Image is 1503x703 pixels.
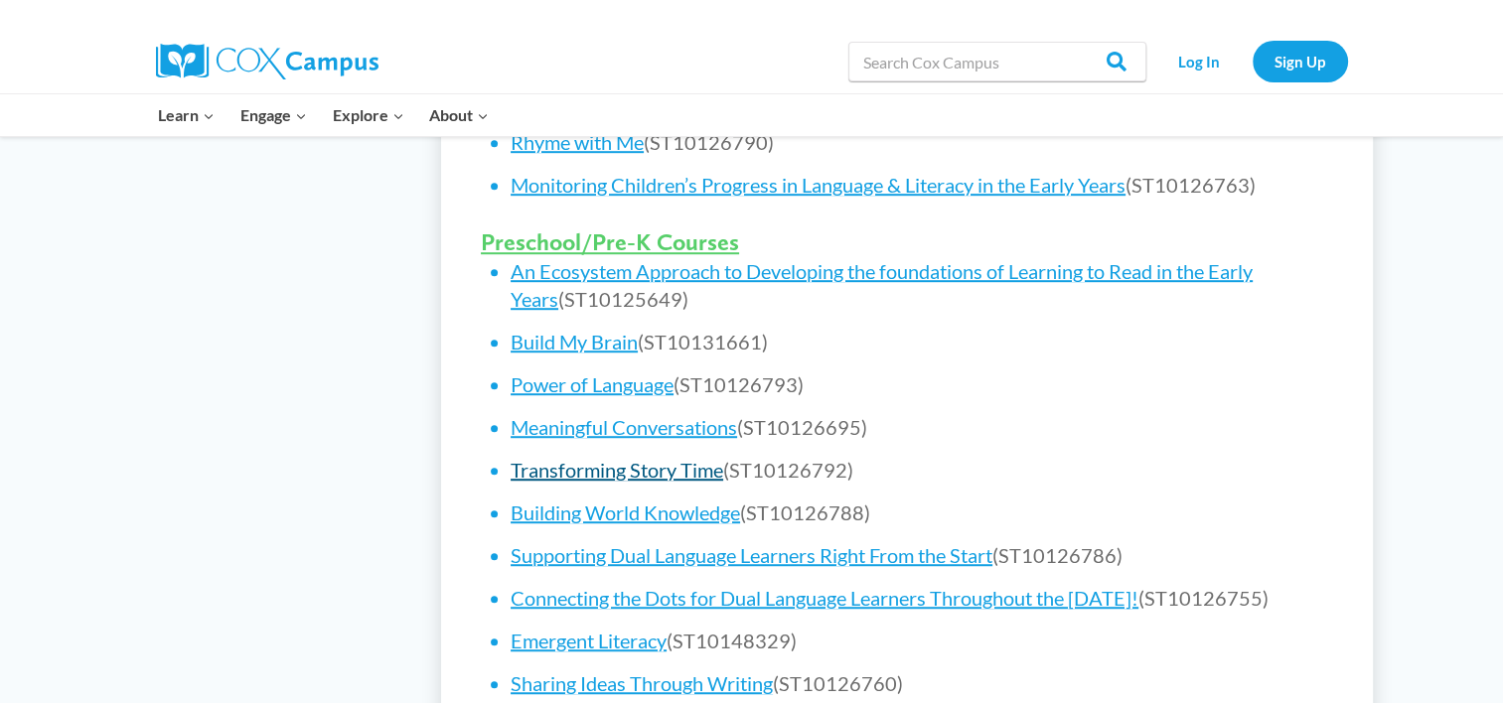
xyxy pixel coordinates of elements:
li: (ST10126786) [511,541,1333,569]
button: Child menu of Engage [227,94,320,136]
li: (ST10125649) [511,257,1333,313]
button: Child menu of About [416,94,502,136]
a: Transforming Story Time [511,458,723,482]
li: (ST10126695) [511,413,1333,441]
button: Child menu of Learn [146,94,228,136]
li: (ST10126763) [511,171,1333,199]
a: Log In [1156,41,1243,81]
a: Building World Knowledge [511,500,740,524]
a: Rhyme with Me [511,130,644,154]
a: Connecting the Dots for Dual Language Learners Throughout the [DATE]! [511,586,1138,610]
a: Sign Up [1253,41,1348,81]
li: (ST10126792) [511,456,1333,484]
a: Supporting Dual Language Learners Right From the Start [511,543,992,567]
a: Power of Language [511,372,674,396]
a: Emergent Literacy [511,629,667,652]
li: (ST10148329) [511,627,1333,654]
a: Build My Brain [511,330,638,353]
li: (ST10126788) [511,498,1333,526]
a: Sharing Ideas Through Writing [511,671,773,695]
input: Search Cox Campus [848,42,1146,81]
a: Meaningful Conversations [511,415,737,439]
nav: Secondary Navigation [1156,41,1348,81]
span: Preschool/Pre-K Courses [481,227,739,256]
li: (ST10131661) [511,328,1333,355]
a: An Ecosystem Approach to Developing the foundations of Learning to Read in the Early Years [511,259,1253,311]
li: (ST10126793) [511,370,1333,398]
img: Cox Campus [156,44,378,79]
li: (ST10126755) [511,584,1333,612]
li: (ST10126760) [511,669,1333,697]
nav: Primary Navigation [146,94,502,136]
a: Monitoring Children’s Progress in Language & Literacy in the Early Years [511,173,1126,197]
button: Child menu of Explore [320,94,417,136]
li: (ST10126790) [511,128,1333,156]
